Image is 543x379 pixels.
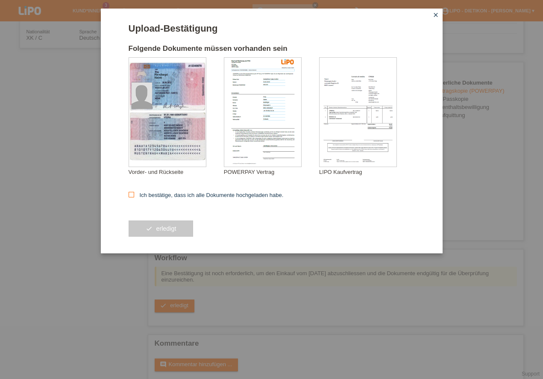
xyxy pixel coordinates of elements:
[281,59,294,65] img: 39073_print.png
[155,76,197,79] div: Naim
[129,44,415,57] h2: Folgende Dokumente müssen vorhanden sein
[432,12,439,18] i: close
[430,11,441,21] a: close
[129,192,284,198] label: Ich bestätige, dass ich alle Dokumente hochgeladen habe.
[132,82,152,109] img: foreign_id_photo_male.png
[224,58,301,167] img: upload_document_confirmation_type_contract_not_within_kkg_whitelabel.png
[129,23,415,34] h1: Upload-Bestätigung
[129,169,224,175] div: Vorder- und Rückseite
[224,169,319,175] div: POWERPAY Vertrag
[155,73,197,76] div: Rexhepi
[156,225,176,232] span: erledigt
[129,220,194,237] button: check erledigt
[320,58,396,167] img: upload_document_confirmation_type_receipt_generic.png
[319,169,414,175] div: LIPO Kaufvertrag
[129,58,206,167] img: upload_document_confirmation_type_id_foreign_empty.png
[146,225,153,232] i: check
